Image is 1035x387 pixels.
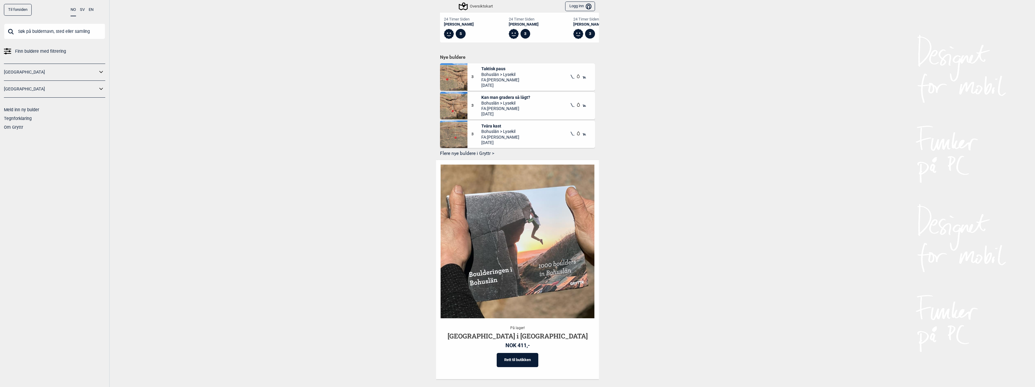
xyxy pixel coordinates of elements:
[440,63,595,91] div: Taktisk paus3Taktisk pausBohuslän > LysekilFA:[PERSON_NAME][DATE]
[4,125,23,130] a: Om Gryttr
[460,3,493,10] div: Oversiktskart
[4,24,105,39] input: Søk på buldernavn, sted eller samling
[471,132,481,137] span: 3
[440,63,467,91] img: Taktisk paus
[481,72,519,77] span: Bohuslän > Lysekil
[565,2,595,11] button: Logg inn
[444,17,507,22] div: 24 timer siden
[481,100,530,106] span: Bohuslän > Lysekil
[89,4,93,16] button: EN
[509,22,571,27] a: [PERSON_NAME]
[456,29,466,39] div: 5
[440,92,467,119] img: Kan man gradera sa lagt
[440,149,595,159] button: Flere nye buldere i Gryttr >
[481,83,519,88] span: [DATE]
[481,77,519,83] span: FA: [PERSON_NAME]
[481,134,519,140] span: FA: [PERSON_NAME]
[4,85,97,93] a: [GEOGRAPHIC_DATA]
[441,341,594,350] p: NOK 411,-
[585,29,595,39] div: 3
[4,68,97,77] a: [GEOGRAPHIC_DATA]
[71,4,76,16] button: NO
[481,66,519,71] span: Taktisk paus
[573,17,636,22] div: 24 timer siden
[440,121,467,148] img: Tvara kast
[481,111,530,117] span: [DATE]
[4,107,39,112] a: Meld inn ny bulder
[481,129,519,134] span: Bohuslän > Lysekil
[440,121,595,148] div: Tvara kast3Tvära kastBohuslän > LysekilFA:[PERSON_NAME][DATE]
[15,47,66,56] span: Finn buldere med filtrering
[471,103,481,108] span: 3
[481,106,530,111] span: FA: [PERSON_NAME]
[497,353,538,367] a: Rett til butikken
[80,4,85,16] button: SV
[481,123,519,129] span: Tvära kast
[509,17,571,22] div: 24 timer siden
[4,47,105,56] a: Finn buldere med filtrering
[4,4,32,16] a: Til forsiden
[441,332,594,341] h2: [GEOGRAPHIC_DATA] i [GEOGRAPHIC_DATA]
[441,324,594,332] p: På lager!
[444,22,507,27] a: [PERSON_NAME]
[471,74,481,80] span: 3
[481,140,519,145] span: [DATE]
[441,165,594,318] img: Omslag bouldering i bohuslen kvadrat
[481,95,530,100] span: Kan man gradera så lågt?
[440,92,595,119] div: Kan man gradera sa lagt3Kan man gradera så lågt?Bohuslän > LysekilFA:[PERSON_NAME][DATE]
[440,54,595,60] h1: Nye buldere
[521,29,530,39] div: 3
[573,22,636,27] a: [PERSON_NAME]
[4,116,32,121] a: Tegnforklaring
